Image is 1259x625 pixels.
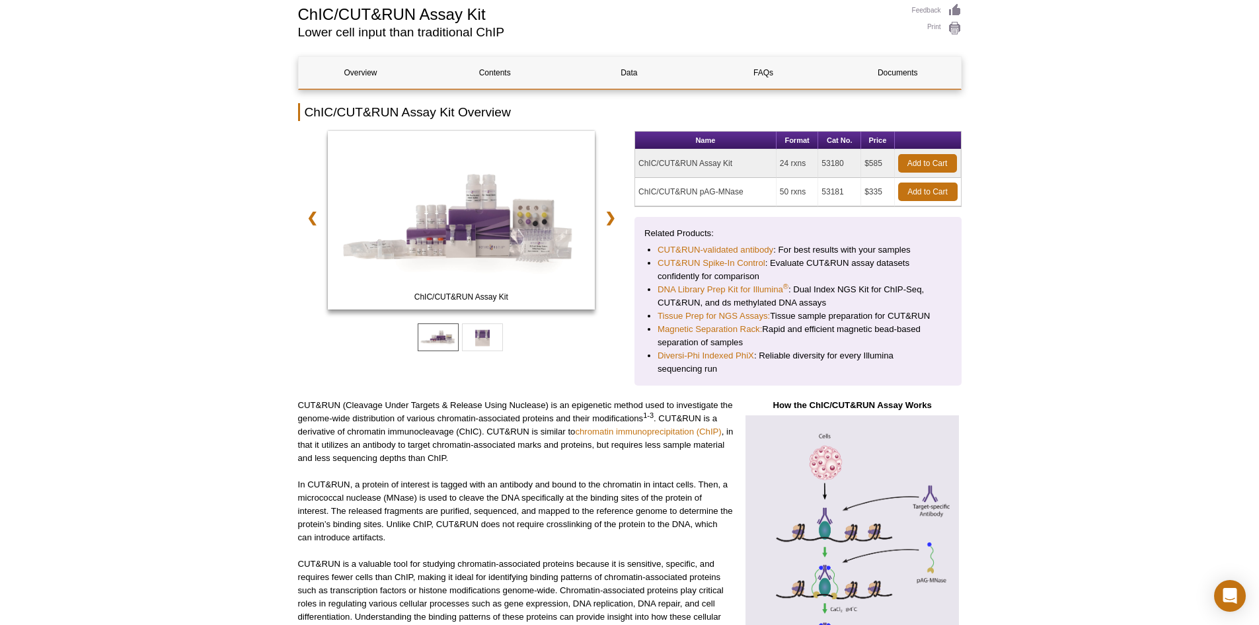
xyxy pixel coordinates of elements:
[1214,580,1246,612] div: Open Intercom Messenger
[658,349,938,376] li: : Reliable diversity for every Illumina sequencing run
[298,399,734,465] p: CUT&RUN (Cleavage Under Targets & Release Using Nuclease) is an epigenetic method used to investi...
[643,411,654,419] sup: 1-3
[861,149,894,178] td: $585
[818,132,861,149] th: Cat No.
[330,290,592,304] span: ChIC/CUT&RUN Assay Kit
[635,149,777,178] td: ChIC/CUT&RUN Assay Kit
[328,131,595,313] a: ChIC/CUT&RUN Assay Kit
[298,202,326,233] a: ❮
[658,310,770,323] a: Tissue Prep for NGS Assays:
[783,282,788,290] sup: ®
[777,178,818,206] td: 50 rxns
[835,57,960,89] a: Documents
[861,178,894,206] td: $335
[658,283,938,310] li: : Dual Index NGS Kit for ChIP-Seq, CUT&RUN, and ds methylated DNA assays
[912,3,962,18] a: Feedback
[567,57,691,89] a: Data
[298,478,734,544] p: In CUT&RUN, a protein of interest is tagged with an antibody and bound to the chromatin in intact...
[575,427,721,437] a: chromatin immunoprecipitation (ChIP)
[658,310,938,323] li: Tissue sample preparation for CUT&RUN
[658,349,754,362] a: Diversi-Phi Indexed PhiX
[912,21,962,36] a: Print
[773,400,931,410] strong: How the ChIC/CUT&RUN Assay Works
[658,283,788,296] a: DNA Library Prep Kit for Illumina®
[861,132,894,149] th: Price
[898,183,958,201] a: Add to Cart
[635,178,777,206] td: ChIC/CUT&RUN pAG-MNase
[818,149,861,178] td: 53180
[701,57,825,89] a: FAQs
[635,132,777,149] th: Name
[658,243,773,257] a: CUT&RUN-validated antibody
[777,149,818,178] td: 24 rxns
[298,3,899,23] h1: ChIC/CUT&RUN Assay Kit
[818,178,861,206] td: 53181
[658,323,938,349] li: Rapid and efficient magnetic bead-based separation of samples
[596,202,625,233] a: ❯
[433,57,557,89] a: Contents
[658,257,765,270] a: CUT&RUN Spike-In Control
[328,131,595,310] img: ChIC/CUT&RUN Assay Kit
[658,257,938,283] li: : Evaluate CUT&RUN assay datasets confidently for comparison
[644,227,952,240] p: Related Products:
[298,26,899,38] h2: Lower cell input than traditional ChIP
[299,57,423,89] a: Overview
[658,323,762,336] a: Magnetic Separation Rack:
[658,243,938,257] li: : For best results with your samples
[898,154,957,173] a: Add to Cart
[777,132,818,149] th: Format
[298,103,962,121] h2: ChIC/CUT&RUN Assay Kit Overview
